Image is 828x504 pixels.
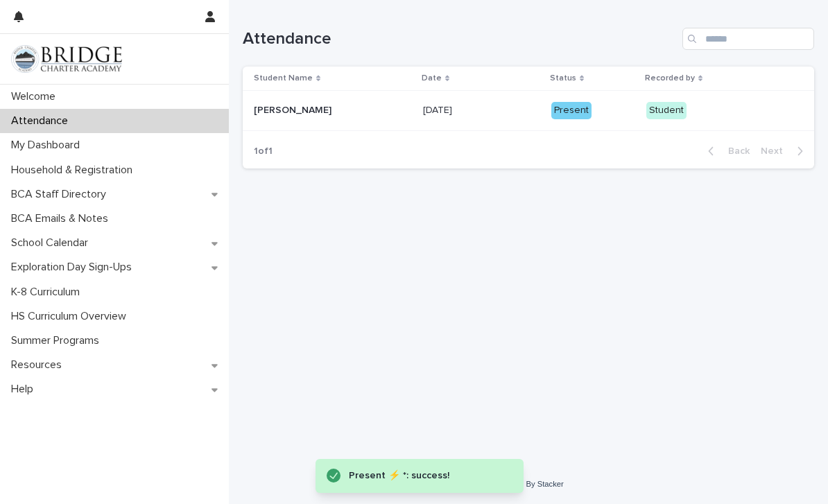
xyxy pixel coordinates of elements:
[682,28,814,50] input: Search
[6,261,143,274] p: Exploration Day Sign-Ups
[6,310,137,323] p: HS Curriculum Overview
[6,286,91,299] p: K-8 Curriculum
[243,29,677,49] h1: Attendance
[6,334,110,347] p: Summer Programs
[720,146,750,156] span: Back
[6,114,79,128] p: Attendance
[11,45,122,73] img: V1C1m3IdTEidaUdm9Hs0
[755,145,814,157] button: Next
[349,467,496,485] div: Present ⚡ *: success!
[254,102,334,116] p: [PERSON_NAME]
[423,102,455,116] p: [DATE]
[6,90,67,103] p: Welcome
[243,91,814,131] tr: [PERSON_NAME][PERSON_NAME] [DATE][DATE] PresentStudent
[646,102,687,119] div: Student
[550,71,576,86] p: Status
[6,164,144,177] p: Household & Registration
[697,145,755,157] button: Back
[6,188,117,201] p: BCA Staff Directory
[254,71,313,86] p: Student Name
[243,134,284,168] p: 1 of 1
[6,358,73,372] p: Resources
[645,71,695,86] p: Recorded by
[422,71,442,86] p: Date
[6,139,91,152] p: My Dashboard
[493,480,563,488] a: Powered By Stacker
[6,236,99,250] p: School Calendar
[6,212,119,225] p: BCA Emails & Notes
[761,146,791,156] span: Next
[6,383,44,396] p: Help
[551,102,592,119] div: Present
